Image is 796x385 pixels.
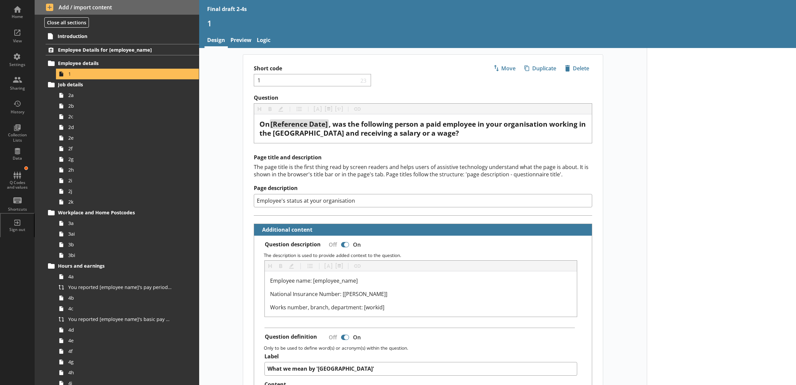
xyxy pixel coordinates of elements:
[521,63,559,74] button: Duplicate
[6,180,29,190] div: Q Codes and values
[58,33,169,39] span: Introduction
[6,207,29,212] div: Shortcuts
[46,58,199,69] a: Employee details
[68,284,172,290] span: You reported [employee name]'s pay period that included [Reference Date] to be [Untitled answer]....
[56,175,199,186] a: 2i
[45,31,199,41] a: Introduction
[68,273,172,280] span: 4a
[254,65,423,72] label: Short code
[68,167,172,173] span: 2h
[56,303,199,314] a: 4c
[68,124,172,130] span: 2d
[56,367,199,378] a: 4h
[6,132,29,143] div: Collection Lists
[562,63,592,74] span: Delete
[207,18,788,28] h1: 1
[46,261,199,271] a: Hours and earnings
[56,154,199,165] a: 2g
[58,81,169,88] span: Job details
[270,304,384,311] span: Works number, branch, department: [workid]
[257,224,314,236] button: Additional content
[68,145,172,152] span: 2f
[68,177,172,184] span: 2i
[56,143,199,154] a: 2f
[207,5,247,13] div: Final draft 2-4s
[56,111,199,122] a: 2c
[56,133,199,143] a: 2e
[56,357,199,367] a: 4g
[68,241,172,248] span: 3b
[6,14,29,19] div: Home
[259,120,587,138] div: Question
[68,220,172,226] span: 3a
[6,227,29,232] div: Sign out
[58,47,169,53] span: Employee Details for [employee_name]
[56,186,199,197] a: 2j
[68,188,172,194] span: 2j
[56,282,199,293] a: You reported [employee name]'s pay period that included [Reference Date] to be [Untitled answer]....
[68,295,172,301] span: 4b
[6,86,29,91] div: Sharing
[68,231,172,237] span: 3ai
[68,103,172,109] span: 2b
[265,333,317,340] label: Question definition
[68,252,172,258] span: 3bi
[323,239,340,250] div: Off
[56,250,199,261] a: 3bi
[6,156,29,161] div: Data
[58,60,169,66] span: Employee details
[68,135,172,141] span: 2e
[204,34,228,48] a: Design
[56,165,199,175] a: 2h
[56,271,199,282] a: 4a
[56,325,199,335] a: 4d
[270,119,328,129] span: [Reference Date]
[56,335,199,346] a: 4e
[6,109,29,115] div: History
[68,199,172,205] span: 2k
[56,218,199,229] a: 3a
[264,252,586,258] p: The description is used to provide added context to the question.
[6,62,29,67] div: Settings
[350,239,366,250] div: On
[56,346,199,357] a: 4f
[254,154,592,161] h2: Page title and description
[68,71,172,77] span: 1
[44,17,89,28] button: Close all sections
[56,122,199,133] a: 2d
[259,119,270,129] span: On
[350,331,366,343] div: On
[270,290,387,298] span: National Insurance Number: [[PERSON_NAME]]
[68,305,172,312] span: 4c
[56,293,199,303] a: 4b
[58,263,169,269] span: Hours and earnings
[46,4,188,11] span: Add / import content
[490,63,519,74] button: Move
[491,63,518,74] span: Move
[56,101,199,111] a: 2b
[58,209,169,216] span: Workplace and Home Postcodes
[46,44,199,55] a: Employee Details for [employee_name]
[359,77,368,83] span: 23
[265,241,321,248] label: Question description
[68,92,172,98] span: 2a
[522,63,559,74] span: Duplicate
[68,369,172,376] span: 4h
[264,362,577,376] textarea: What we mean by '[GEOGRAPHIC_DATA]'
[49,58,199,79] li: Employee details1
[56,239,199,250] a: 3b
[259,119,588,138] span: , was the following person a paid employee in your organisation working in the [GEOGRAPHIC_DATA] ...
[68,113,172,120] span: 2c
[254,185,592,192] label: Page description
[68,156,172,162] span: 2g
[68,327,172,333] span: 4d
[56,314,199,325] a: You reported [employee name]'s basic pay earned for work carried out in the pay period that inclu...
[228,34,254,48] a: Preview
[254,163,592,178] div: The page title is the first thing read by screen readers and helps users of assistive technology ...
[49,207,199,261] li: Workplace and Home Postcodes3a3ai3b3bi
[323,331,340,343] div: Off
[56,69,199,79] a: 1
[56,197,199,207] a: 2k
[68,337,172,344] span: 4e
[49,79,199,207] li: Job details2a2b2c2d2e2f2g2h2i2j2k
